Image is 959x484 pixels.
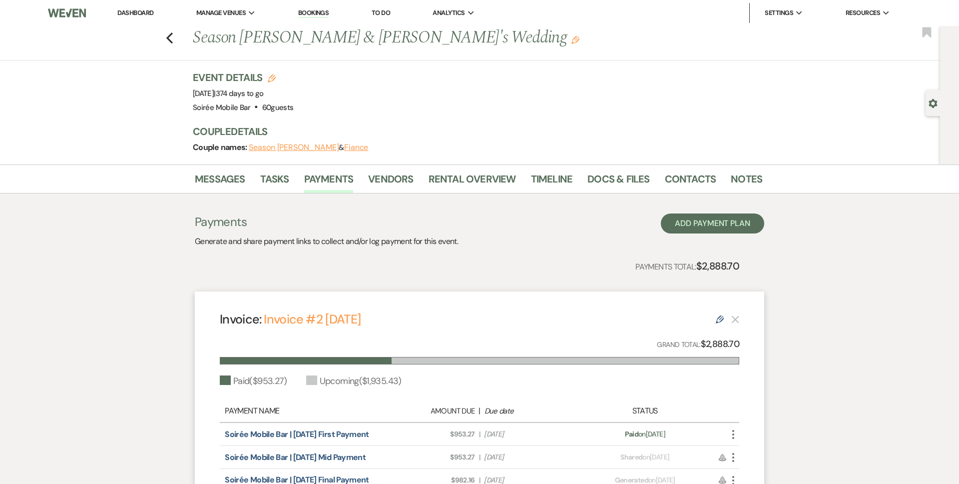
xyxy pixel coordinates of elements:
h3: Payments [195,213,458,230]
h3: Couple Details [193,124,752,138]
span: Paid [625,429,638,438]
span: | [479,429,480,439]
span: Settings [765,8,793,18]
span: $953.27 [383,429,475,439]
img: Weven Logo [48,2,86,23]
div: Paid ( $953.27 ) [220,374,287,388]
span: [DATE] [484,452,576,462]
p: Payments Total: [635,258,739,274]
a: Soirée Mobile Bar | [DATE] Mid Payment [225,452,366,462]
a: To Do [372,8,390,17]
span: Couple names: [193,142,249,152]
p: Grand Total: [657,337,739,351]
h3: Event Details [193,70,293,84]
a: Vendors [368,171,413,193]
span: [DATE] [484,429,576,439]
span: Manage Venues [196,8,246,18]
a: Timeline [531,171,573,193]
a: Messages [195,171,245,193]
div: on [DATE] [581,429,709,439]
button: Open lead details [929,98,938,107]
h4: Invoice: [220,310,361,328]
button: This payment plan cannot be deleted because it contains links that have been paid through Weven’s... [731,315,739,323]
a: Payments [304,171,354,193]
span: Shared [620,452,642,461]
a: Invoice #2 [DATE] [264,311,361,327]
a: Notes [731,171,762,193]
div: Upcoming ( $1,935.43 ) [306,374,402,388]
strong: $2,888.70 [701,338,739,350]
a: Tasks [260,171,289,193]
a: Soirée Mobile Bar | [DATE] First Payment [225,429,369,439]
h1: Season [PERSON_NAME] & [PERSON_NAME]'s Wedding [193,26,640,50]
div: Due date [484,405,576,417]
span: 374 days to go [216,88,264,98]
span: 60 guests [262,102,294,112]
div: Status [581,405,709,417]
span: | [214,88,263,98]
a: Rental Overview [429,171,516,193]
div: | [378,405,581,417]
strong: $2,888.70 [696,259,739,272]
span: $953.27 [383,452,475,462]
a: Docs & Files [587,171,649,193]
span: Resources [846,8,880,18]
span: [DATE] [193,88,264,98]
span: | [479,452,480,462]
span: Analytics [433,8,465,18]
div: on [DATE] [581,452,709,462]
p: Generate and share payment links to collect and/or log payment for this event. [195,235,458,248]
button: Edit [571,35,579,44]
div: Payment Name [225,405,378,417]
span: Soirée Mobile Bar [193,102,250,112]
a: Bookings [298,8,329,18]
span: & [249,142,368,152]
button: Add Payment Plan [661,213,764,233]
div: Amount Due [383,405,475,417]
a: Contacts [665,171,716,193]
button: Fiance [344,143,369,151]
button: Season [PERSON_NAME] [249,143,339,151]
a: Dashboard [117,8,153,17]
